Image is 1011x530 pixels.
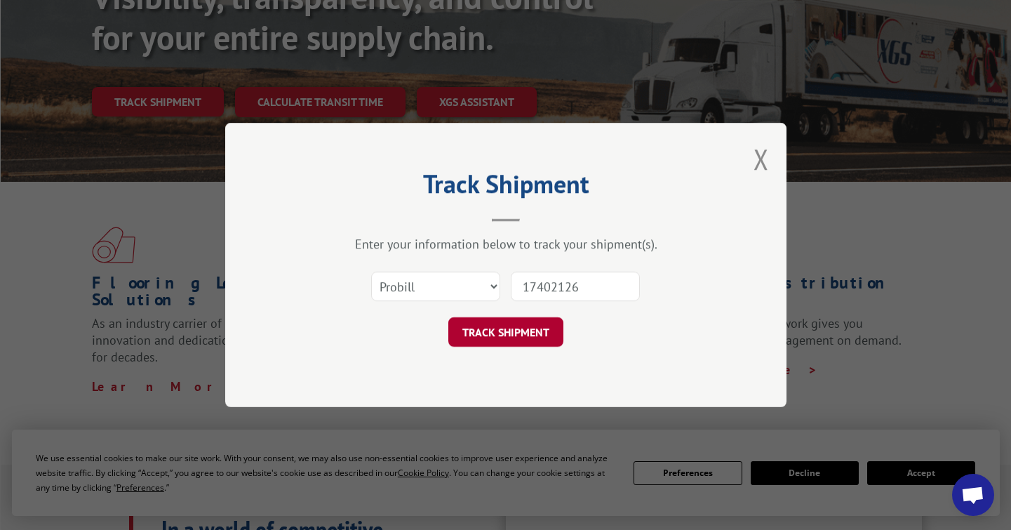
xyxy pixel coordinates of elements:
[448,317,563,347] button: TRACK SHIPMENT
[754,140,769,178] button: Close modal
[295,174,716,201] h2: Track Shipment
[952,474,994,516] div: Open chat
[295,236,716,252] div: Enter your information below to track your shipment(s).
[511,272,640,301] input: Number(s)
